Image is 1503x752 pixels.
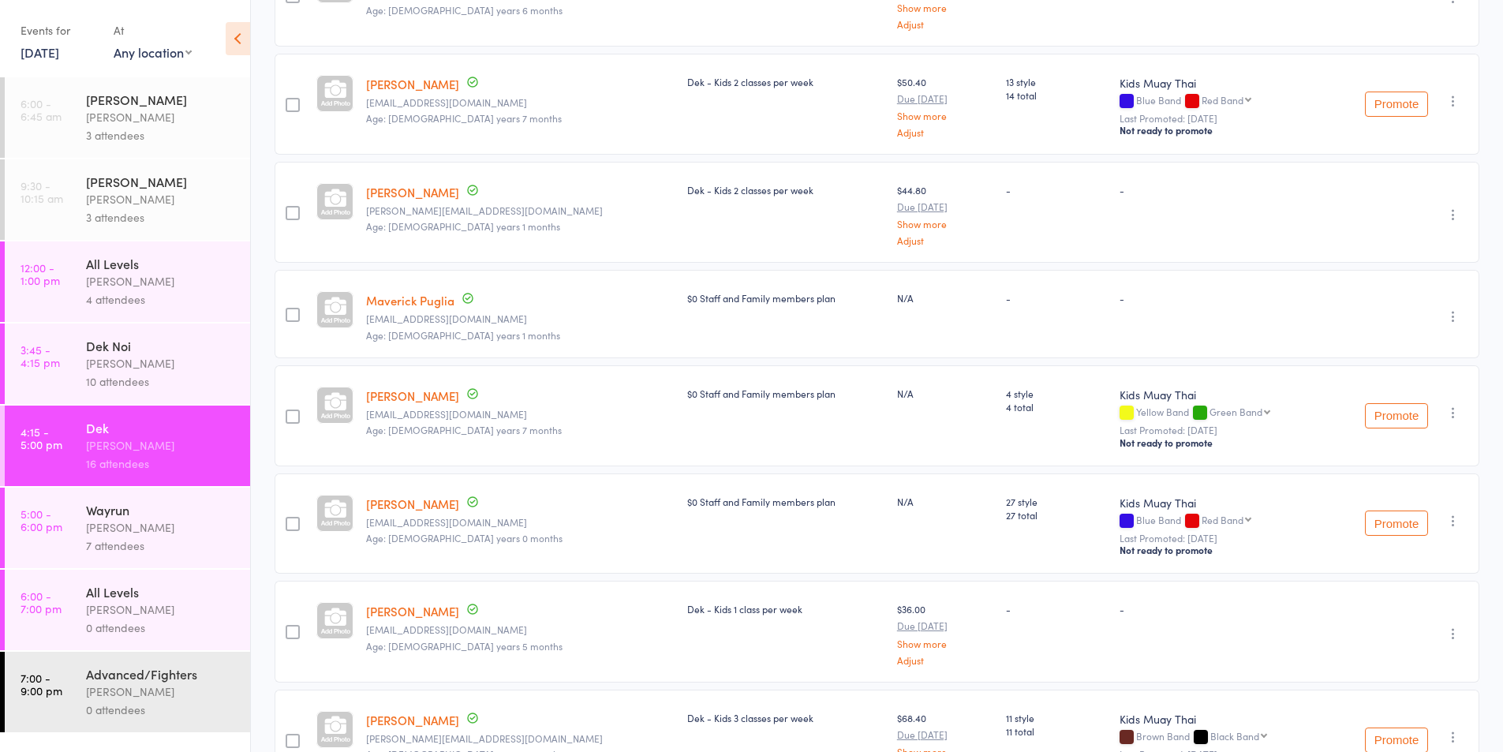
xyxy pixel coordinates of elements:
[687,495,884,508] div: $0 Staff and Family members plan
[366,639,563,653] span: Age: [DEMOGRAPHIC_DATA] years 5 months
[1006,88,1107,102] span: 14 total
[86,419,237,436] div: Dek
[86,190,237,208] div: [PERSON_NAME]
[5,324,250,404] a: 3:45 -4:15 pmDek Noi[PERSON_NAME]10 attendees
[1120,495,1318,511] div: Kids Muay Thai
[897,219,993,229] a: Show more
[21,425,62,451] time: 4:15 - 5:00 pm
[897,110,993,121] a: Show more
[897,183,993,245] div: $44.80
[86,290,237,309] div: 4 attendees
[5,570,250,650] a: 6:00 -7:00 pmAll Levels[PERSON_NAME]0 attendees
[1120,731,1318,744] div: Brown Band
[5,406,250,486] a: 4:15 -5:00 pmDek[PERSON_NAME]16 attendees
[366,184,459,200] a: [PERSON_NAME]
[366,328,560,342] span: Age: [DEMOGRAPHIC_DATA] years 1 months
[21,43,59,61] a: [DATE]
[21,179,63,204] time: 9:30 - 10:15 am
[114,43,192,61] div: Any location
[86,619,237,637] div: 0 attendees
[1006,400,1107,413] span: 4 total
[86,173,237,190] div: [PERSON_NAME]
[1006,183,1107,196] div: -
[86,354,237,372] div: [PERSON_NAME]
[366,409,675,420] small: trpuglia@gmail.com
[897,291,993,305] div: N/A
[86,455,237,473] div: 16 attendees
[1365,92,1428,117] button: Promote
[1006,291,1107,305] div: -
[1210,406,1262,417] div: Green Band
[366,423,562,436] span: Age: [DEMOGRAPHIC_DATA] years 7 months
[1120,113,1318,124] small: Last Promoted: [DATE]
[897,620,993,631] small: Due [DATE]
[86,272,237,290] div: [PERSON_NAME]
[5,159,250,240] a: 9:30 -10:15 am[PERSON_NAME][PERSON_NAME]3 attendees
[1006,711,1107,724] span: 11 style
[1006,75,1107,88] span: 13 style
[86,518,237,537] div: [PERSON_NAME]
[366,531,563,544] span: Age: [DEMOGRAPHIC_DATA] years 0 months
[897,638,993,649] a: Show more
[1006,387,1107,400] span: 4 style
[687,602,884,615] div: Dek - Kids 1 class per week
[21,589,62,615] time: 6:00 - 7:00 pm
[114,17,192,43] div: At
[366,496,459,512] a: [PERSON_NAME]
[687,387,884,400] div: $0 Staff and Family members plan
[86,91,237,108] div: [PERSON_NAME]
[897,655,993,665] a: Adjust
[86,701,237,719] div: 0 attendees
[897,602,993,664] div: $36.00
[86,255,237,272] div: All Levels
[86,436,237,455] div: [PERSON_NAME]
[1120,291,1318,305] div: -
[1120,406,1318,420] div: Yellow Band
[1120,95,1318,108] div: Blue Band
[1210,731,1259,741] div: Black Band
[897,387,993,400] div: N/A
[897,235,993,245] a: Adjust
[1365,403,1428,428] button: Promote
[1120,602,1318,615] div: -
[21,672,62,697] time: 7:00 - 9:00 pm
[1365,511,1428,536] button: Promote
[366,387,459,404] a: [PERSON_NAME]
[897,729,993,740] small: Due [DATE]
[86,208,237,226] div: 3 attendees
[366,733,675,744] small: sara.bald@hotmail.com
[1006,495,1107,508] span: 27 style
[366,205,675,216] small: mel.gosling.87@gmail.com
[1120,75,1318,91] div: Kids Muay Thai
[21,17,98,43] div: Events for
[366,292,454,309] a: Maverick Puglia
[897,93,993,104] small: Due [DATE]
[21,261,60,286] time: 12:00 - 1:00 pm
[1006,602,1107,615] div: -
[1202,514,1243,525] div: Red Band
[86,583,237,600] div: All Levels
[687,75,884,88] div: Dek - Kids 2 classes per week
[86,337,237,354] div: Dek Noi
[86,108,237,126] div: [PERSON_NAME]
[897,201,993,212] small: Due [DATE]
[1120,436,1318,449] div: Not ready to promote
[86,537,237,555] div: 7 attendees
[21,343,60,369] time: 3:45 - 4:15 pm
[687,291,884,305] div: $0 Staff and Family members plan
[366,97,675,108] small: roadowlers@gmail.com
[1006,724,1107,738] span: 11 total
[1120,533,1318,544] small: Last Promoted: [DATE]
[1006,508,1107,522] span: 27 total
[366,111,562,125] span: Age: [DEMOGRAPHIC_DATA] years 7 months
[1120,514,1318,528] div: Blue Band
[5,77,250,158] a: 6:00 -6:45 am[PERSON_NAME][PERSON_NAME]3 attendees
[1120,425,1318,436] small: Last Promoted: [DATE]
[1120,544,1318,556] div: Not ready to promote
[366,624,675,635] small: moffattaa@gmail.com
[897,75,993,137] div: $50.40
[366,3,563,17] span: Age: [DEMOGRAPHIC_DATA] years 6 months
[21,507,62,533] time: 5:00 - 6:00 pm
[1120,387,1318,402] div: Kids Muay Thai
[366,313,675,324] small: kpuglia93@hotmail.com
